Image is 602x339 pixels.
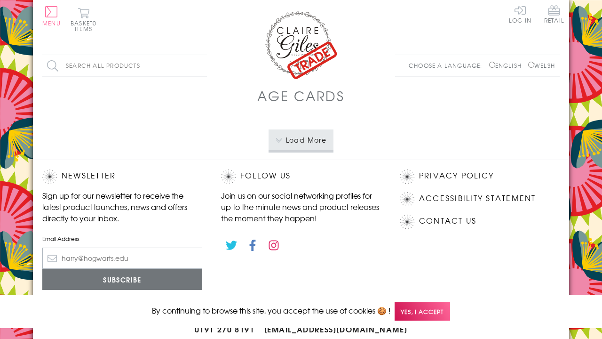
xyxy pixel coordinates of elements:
[419,192,536,205] a: Accessibility Statement
[509,5,531,23] a: Log In
[42,248,202,269] input: harry@hogwarts.edu
[489,61,526,70] label: English
[71,8,96,32] button: Basket0 items
[409,61,487,70] p: Choose a language:
[198,55,207,76] input: Search
[419,215,476,227] a: Contact Us
[42,19,61,27] span: Menu
[75,19,96,33] span: 0 items
[221,169,381,184] h2: Follow Us
[419,169,494,182] a: Privacy Policy
[42,169,202,184] h2: Newsletter
[528,62,534,68] input: Welsh
[269,129,334,150] button: Load More
[263,9,339,80] img: Claire Giles Trade
[42,55,207,76] input: Search all products
[42,269,202,290] input: Subscribe
[395,302,450,321] span: Yes, I accept
[42,190,202,224] p: Sign up for our newsletter to receive the latest product launches, news and offers directly to yo...
[528,61,555,70] label: Welsh
[42,6,61,26] button: Menu
[489,62,495,68] input: English
[544,5,564,23] span: Retail
[42,234,202,243] label: Email Address
[257,86,345,105] h1: Age Cards
[221,190,381,224] p: Join us on our social networking profiles for up to the minute news and product releases the mome...
[544,5,564,25] a: Retail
